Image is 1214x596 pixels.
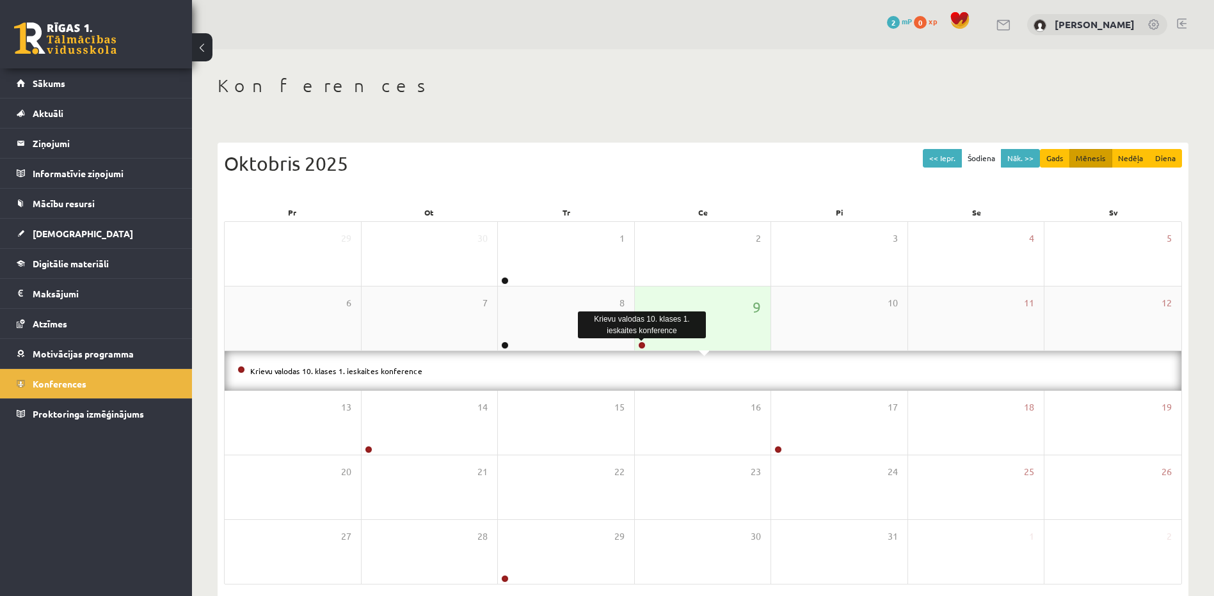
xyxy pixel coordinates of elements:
span: 13 [341,400,351,414]
span: 14 [477,400,488,414]
span: 6 [346,296,351,310]
span: 17 [888,400,898,414]
span: 21 [477,465,488,479]
a: Proktoringa izmēģinājums [17,399,176,428]
span: 30 [477,231,488,246]
span: 7 [483,296,488,310]
span: Sākums [33,77,65,89]
span: 20 [341,465,351,479]
div: Se [908,203,1045,221]
span: 1 [1029,529,1034,544]
a: Digitālie materiāli [17,249,176,278]
span: 22 [614,465,625,479]
span: 27 [341,529,351,544]
img: Aleksandra Piščenkova [1034,19,1046,32]
span: [DEMOGRAPHIC_DATA] [33,228,133,239]
span: 31 [888,529,898,544]
button: Diena [1149,149,1182,168]
a: Aktuāli [17,98,176,128]
a: Krievu valodas 10. klases 1. ieskaites konference [250,366,422,376]
span: 8 [619,296,625,310]
a: Maksājumi [17,279,176,308]
a: [PERSON_NAME] [1055,18,1135,31]
button: Šodiena [961,149,1002,168]
div: Pr [224,203,361,221]
span: 16 [751,400,761,414]
div: Krievu valodas 10. klases 1. ieskaites konference [578,311,706,338]
a: 0 xp [914,16,943,26]
a: Informatīvie ziņojumi [17,159,176,188]
span: 29 [341,231,351,246]
div: Oktobris 2025 [224,149,1182,178]
span: Mācību resursi [33,198,95,209]
span: 5 [1167,231,1172,246]
span: 11 [1024,296,1034,310]
span: 1 [619,231,625,246]
legend: Informatīvie ziņojumi [33,159,176,188]
div: Tr [498,203,635,221]
span: 10 [888,296,898,310]
span: 18 [1024,400,1034,414]
span: xp [929,16,937,26]
span: 19 [1162,400,1172,414]
span: 2 [1167,529,1172,544]
a: [DEMOGRAPHIC_DATA] [17,219,176,248]
a: 2 mP [887,16,912,26]
button: << Iepr. [923,149,962,168]
a: Motivācijas programma [17,339,176,368]
legend: Maksājumi [33,279,176,308]
span: 28 [477,529,488,544]
a: Mācību resursi [17,189,176,218]
button: Mēnesis [1069,149,1112,168]
div: Sv [1045,203,1182,221]
span: 29 [614,529,625,544]
span: 15 [614,400,625,414]
span: 25 [1024,465,1034,479]
div: Pi [771,203,908,221]
span: Aktuāli [33,107,63,119]
a: Atzīmes [17,309,176,338]
a: Rīgas 1. Tālmācības vidusskola [14,22,116,54]
span: Proktoringa izmēģinājums [33,408,144,420]
span: 0 [914,16,927,29]
span: 30 [751,529,761,544]
div: Ot [361,203,498,221]
legend: Ziņojumi [33,129,176,158]
a: Sākums [17,68,176,98]
button: Nedēļa [1112,149,1149,168]
h1: Konferences [218,75,1188,97]
a: Konferences [17,369,176,398]
span: 4 [1029,231,1034,246]
span: Digitālie materiāli [33,258,109,269]
span: 3 [893,231,898,246]
span: 9 [753,296,761,318]
span: Konferences [33,378,86,389]
span: Motivācijas programma [33,348,134,359]
button: Gads [1040,149,1070,168]
a: Ziņojumi [17,129,176,158]
span: 12 [1162,296,1172,310]
button: Nāk. >> [1001,149,1040,168]
span: Atzīmes [33,318,67,329]
span: 26 [1162,465,1172,479]
span: mP [902,16,912,26]
div: Ce [635,203,772,221]
span: 23 [751,465,761,479]
span: 2 [887,16,900,29]
span: 2 [756,231,761,246]
span: 24 [888,465,898,479]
